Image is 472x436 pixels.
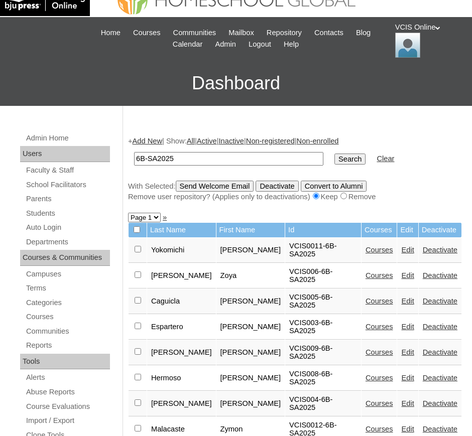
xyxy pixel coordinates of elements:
[216,289,285,314] td: [PERSON_NAME]
[187,137,195,145] a: All
[25,221,110,234] a: Auto Login
[395,22,462,58] div: VCIS Online
[147,340,216,365] td: [PERSON_NAME]
[25,164,110,177] a: Faculty & Staff
[366,323,393,331] a: Courses
[366,399,393,407] a: Courses
[401,374,414,382] a: Edit
[423,399,457,407] a: Deactivate
[101,27,121,39] span: Home
[25,193,110,205] a: Parents
[128,192,462,202] div: Remove user repository? (Applies only to deactivations) Keep Remove
[96,27,126,39] a: Home
[423,323,457,331] a: Deactivate
[285,238,361,263] td: VCIS0011-6B-SA2025
[25,311,110,323] a: Courses
[133,137,162,145] a: Add New
[197,137,217,145] a: Active
[5,61,467,106] h3: Dashboard
[25,414,110,427] a: Import / Export
[356,27,371,39] span: Blog
[25,371,110,384] a: Alerts
[351,27,376,39] a: Blog
[366,348,393,356] a: Courses
[423,297,457,305] a: Deactivate
[216,366,285,391] td: [PERSON_NAME]
[216,263,285,288] td: Zoya
[262,27,307,39] a: Repository
[216,223,285,237] td: First Name
[423,246,457,254] a: Deactivate
[25,400,110,413] a: Course Evaluations
[173,27,216,39] span: Communities
[223,27,259,39] a: Mailbox
[25,325,110,338] a: Communities
[297,137,339,145] a: Non-enrolled
[216,340,285,365] td: [PERSON_NAME]
[228,27,254,39] span: Mailbox
[147,366,216,391] td: Hermoso
[244,39,276,50] a: Logout
[309,27,348,39] a: Contacts
[128,27,166,39] a: Courses
[147,263,216,288] td: [PERSON_NAME]
[366,271,393,279] a: Courses
[176,181,254,192] input: Send Welcome Email
[128,181,462,202] div: With Selected:
[285,315,361,340] td: VCIS003-6B-SA2025
[25,132,110,144] a: Admin Home
[147,315,216,340] td: Espartero
[246,137,295,145] a: Non-registered
[163,213,167,221] a: »
[401,348,414,356] a: Edit
[128,136,462,202] div: + | Show: | | | |
[401,425,414,433] a: Edit
[284,39,299,50] span: Help
[423,271,457,279] a: Deactivate
[168,27,221,39] a: Communities
[334,154,366,165] input: Search
[285,340,361,365] td: VCIS009-6B-SA2025
[133,27,161,39] span: Courses
[401,271,414,279] a: Edit
[256,181,298,192] input: Deactivate
[285,289,361,314] td: VCIS005-6B-SA2025
[25,339,110,352] a: Reports
[366,246,393,254] a: Courses
[134,152,323,166] input: Search
[147,238,216,263] td: Yokomichi
[423,425,457,433] a: Deactivate
[423,374,457,382] a: Deactivate
[285,263,361,288] td: VCIS006-6B-SA2025
[362,223,397,237] td: Courses
[285,223,361,237] td: Id
[401,297,414,305] a: Edit
[25,297,110,309] a: Categories
[301,181,367,192] input: Convert to Alumni
[366,425,393,433] a: Courses
[25,386,110,398] a: Abuse Reports
[397,223,418,237] td: Edit
[216,391,285,416] td: [PERSON_NAME]
[216,238,285,263] td: [PERSON_NAME]
[423,348,457,356] a: Deactivate
[147,289,216,314] td: Caguicla
[20,354,110,370] div: Tools
[401,323,414,331] a: Edit
[168,39,207,50] a: Calendar
[366,297,393,305] a: Courses
[20,146,110,162] div: Users
[147,391,216,416] td: [PERSON_NAME]
[173,39,202,50] span: Calendar
[419,223,461,237] td: Deactivate
[25,282,110,295] a: Terms
[20,250,110,266] div: Courses & Communities
[219,137,245,145] a: Inactive
[216,315,285,340] td: [PERSON_NAME]
[285,366,361,391] td: VCIS008-6B-SA2025
[395,33,420,58] img: VCIS Online Admin
[377,155,394,163] a: Clear
[147,223,216,237] td: Last Name
[285,391,361,416] td: VCIS004-6B-SA2025
[401,246,414,254] a: Edit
